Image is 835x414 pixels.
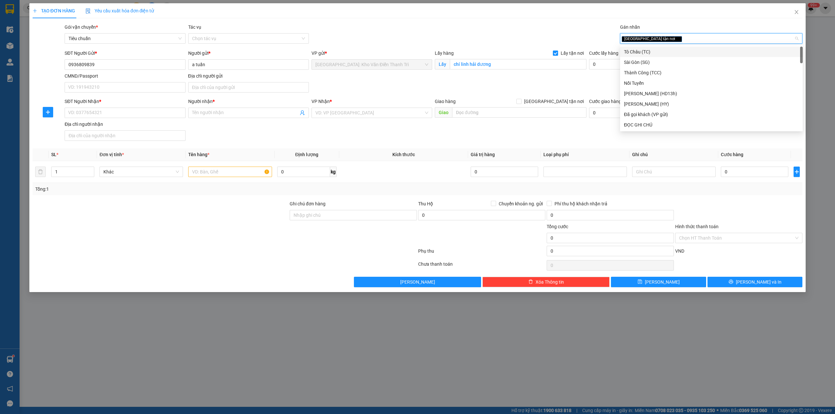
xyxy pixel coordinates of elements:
[622,36,682,42] span: [GEOGRAPHIC_DATA] tận nơi
[638,279,642,285] span: save
[65,50,185,57] div: SĐT Người Gửi
[522,98,586,105] span: [GEOGRAPHIC_DATA] tận nơi
[589,99,621,104] label: Cước giao hàng
[624,121,799,128] div: ĐỌC GHI CHÚ
[435,59,450,69] span: Lấy
[300,110,305,115] span: user-add
[103,167,179,177] span: Khác
[290,210,417,220] input: Ghi chú đơn hàng
[630,148,718,161] th: Ghi chú
[620,99,803,109] div: Hoàng Yến (HY)
[645,278,680,286] span: [PERSON_NAME]
[589,59,666,69] input: Cước lấy hàng
[528,279,533,285] span: delete
[496,200,545,207] span: Chuyển khoản ng. gửi
[624,48,799,55] div: Tô Châu (TC)
[65,72,185,80] div: CMND/Passport
[417,247,546,259] div: Phụ thu
[43,107,53,117] button: plus
[418,201,433,206] span: Thu Hộ
[729,279,733,285] span: printer
[536,278,564,286] span: Xóa Thông tin
[65,24,98,30] span: Gói vận chuyển
[43,3,129,12] strong: PHIẾU DÁN LÊN HÀNG
[18,22,35,28] strong: CSKH:
[589,51,618,56] label: Cước lấy hàng
[188,24,201,30] label: Tác vụ
[721,152,743,157] span: Cước hàng
[188,50,309,57] div: Người gửi
[392,152,415,157] span: Kích thước
[311,99,330,104] span: VP Nhận
[330,167,337,177] span: kg
[624,69,799,76] div: Thành Công (TCC)
[620,88,803,99] div: Huy Dương (HD13h)
[541,148,630,161] th: Loại phụ phí
[35,185,322,193] div: Tổng: 1
[65,121,185,128] div: Địa chỉ người nhận
[188,72,309,80] div: Địa chỉ người gửi
[552,200,610,207] span: Phí thu hộ khách nhận trả
[51,152,56,157] span: SL
[315,60,428,69] span: Hà Nội: Kho Văn Điển Thanh Trì
[620,24,640,30] label: Gán nhãn
[471,167,538,177] input: 0
[620,57,803,67] div: Sài Gòn (SG)
[620,67,803,78] div: Thành Công (TCC)
[620,78,803,88] div: Nối Tuyến
[547,224,568,229] span: Tổng cước
[311,50,432,57] div: VP gửi
[624,90,799,97] div: [PERSON_NAME] (HD13h)
[794,167,800,177] button: plus
[676,37,679,40] span: close
[65,130,185,141] input: Địa chỉ của người nhận
[99,152,124,157] span: Đơn vị tính
[290,201,326,206] label: Ghi chú đơn hàng
[188,82,309,93] input: Địa chỉ của người gửi
[589,108,679,118] input: Cước giao hàng
[435,99,456,104] span: Giao hàng
[33,8,37,13] span: plus
[435,107,452,118] span: Giao
[85,8,91,14] img: icon
[787,3,806,22] button: Close
[3,22,50,34] span: [PHONE_NUMBER]
[3,39,100,48] span: Mã đơn: HNVD1109250031
[452,107,586,118] input: Dọc đường
[794,169,799,174] span: plus
[794,9,799,15] span: close
[43,110,53,115] span: plus
[683,35,684,42] input: Gán nhãn
[620,120,803,130] div: ĐỌC GHI CHÚ
[624,100,799,108] div: [PERSON_NAME] (HY)
[632,167,716,177] input: Ghi Chú
[450,59,586,69] input: Lấy tận nơi
[736,278,782,286] span: [PERSON_NAME] và In
[295,152,318,157] span: Định lượng
[188,167,272,177] input: VD: Bàn, Ghế
[417,260,546,272] div: Chưa thanh toán
[188,152,209,157] span: Tên hàng
[707,277,803,287] button: printer[PERSON_NAME] và In
[354,277,481,287] button: [PERSON_NAME]
[188,98,309,105] div: Người nhận
[624,59,799,66] div: Sài Gòn (SG)
[57,22,120,34] span: CÔNG TY TNHH CHUYỂN PHÁT NHANH BẢO AN
[620,47,803,57] div: Tô Châu (TC)
[558,50,586,57] span: Lấy tận nơi
[624,111,799,118] div: Đã gọi khách (VP gửi)
[400,278,435,286] span: [PERSON_NAME]
[85,8,154,13] span: Yêu cầu xuất hóa đơn điện tử
[33,8,75,13] span: TẠO ĐƠN HÀNG
[41,13,131,20] span: Ngày in phiếu: 20:18 ngày
[471,152,495,157] span: Giá trị hàng
[435,51,454,56] span: Lấy hàng
[68,34,181,43] span: Tiêu chuẩn
[65,98,185,105] div: SĐT Người Nhận
[624,80,799,87] div: Nối Tuyến
[620,109,803,120] div: Đã gọi khách (VP gửi)
[675,224,719,229] label: Hình thức thanh toán
[482,277,610,287] button: deleteXóa Thông tin
[611,277,706,287] button: save[PERSON_NAME]
[35,167,46,177] button: delete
